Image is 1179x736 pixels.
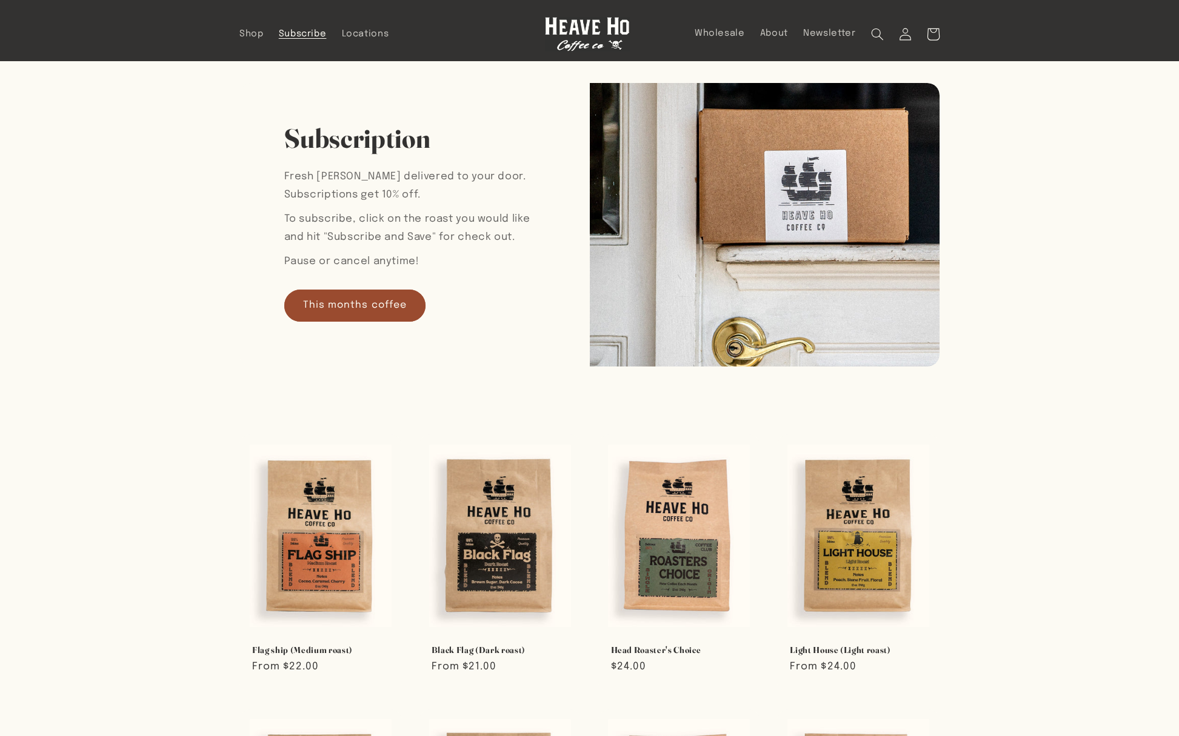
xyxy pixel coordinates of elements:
[545,17,630,51] img: Heave Ho Coffee Co
[279,28,327,40] span: Subscribe
[342,28,389,40] span: Locations
[232,21,271,47] a: Shop
[796,20,864,47] a: Newsletter
[239,28,264,40] span: Shop
[284,290,426,322] a: This months coffee
[863,20,891,48] summary: Search
[284,253,546,271] p: Pause or cancel anytime!
[284,121,431,156] h2: Subscription
[803,28,855,39] span: Newsletter
[752,20,795,47] a: About
[334,21,396,47] a: Locations
[695,28,745,39] span: Wholesale
[790,645,927,655] a: Light House (Light roast)
[432,645,569,655] a: Black Flag (Dark roast)
[760,28,788,39] span: About
[271,21,334,47] a: Subscribe
[284,210,546,246] p: To subscribe, click on the roast you would like and hit "Subscribe and Save" for check out.
[252,645,389,655] a: Flag ship (Medium roast)
[284,168,546,204] p: Fresh [PERSON_NAME] delivered to your door. Subscriptions get 10% off.
[611,645,748,655] a: Head Roaster's Choice
[687,20,752,47] a: Wholesale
